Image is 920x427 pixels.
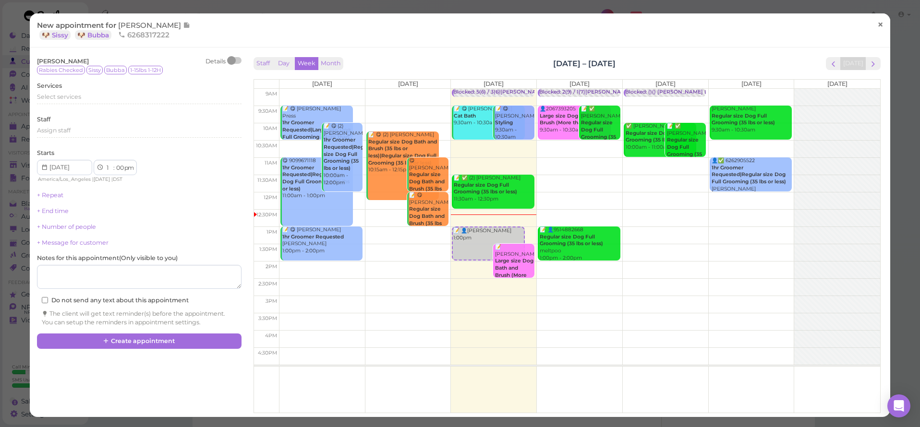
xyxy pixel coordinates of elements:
[453,106,524,127] div: 📝 😋 [PERSON_NAME] 9:30am - 10:30am
[655,80,676,87] span: [DATE]
[37,333,241,349] button: Create appointment
[258,281,277,287] span: 2:30pm
[265,160,277,166] span: 11am
[453,227,523,241] div: 📝 👤[PERSON_NAME] 1:00pm
[295,57,318,70] button: Week
[128,66,163,74] span: 1-15lbs 1-12H
[866,57,881,70] button: next
[264,194,277,201] span: 12pm
[409,171,445,199] b: Regular size Dog Bath and Brush (35 lbs or less)
[266,229,277,235] span: 1pm
[495,244,534,300] div: 📝 [PERSON_NAME] 1:30pm - 2:30pm
[37,82,62,90] label: Services
[711,157,792,200] div: 👤✅ 6262905522 [PERSON_NAME] 11:00am - 12:00pm
[282,226,363,255] div: 📝 😋 [PERSON_NAME] [PERSON_NAME] 1:00pm - 2:00pm
[263,125,277,131] span: 10am
[266,91,277,97] span: 9am
[712,113,775,126] b: Regular size Dog Full Grooming (35 lbs or less)
[256,212,277,218] span: 12:30pm
[282,106,353,162] div: 📝 😋 [PERSON_NAME] Press [PERSON_NAME] 9:30am - 10:30am
[37,254,178,262] label: Notes for this appointment ( Only visible to you )
[39,30,71,40] a: 🐶 Sissy
[625,89,812,96] div: Blocked: ()() [PERSON_NAME] Lulu [PERSON_NAME] • [PERSON_NAME]
[453,89,583,96] div: Blocked: 5(6) / 3(6)[PERSON_NAME] • appointment
[254,57,273,70] button: Staff
[266,298,277,304] span: 3pm
[712,165,786,185] b: 1hr Groomer Requested|Regular size Dog Full Grooming (35 lbs or less)
[266,263,277,270] span: 2pm
[42,296,189,305] label: Do not send any text about this appointment
[94,176,110,182] span: [DATE]
[75,30,111,40] a: 🐶 Bubba
[256,142,277,149] span: 10:30am
[324,137,374,171] b: 1hr Groomer Requested|Regular size Dog Full Grooming (35 lbs or less)
[37,115,50,124] label: Staff
[826,57,841,70] button: prev
[398,80,418,87] span: [DATE]
[454,113,476,119] b: Cat Bath
[118,21,183,30] span: [PERSON_NAME]
[840,57,866,70] button: [DATE]
[581,106,620,162] div: 📝 ✅ [PERSON_NAME] 9:30am - 10:30am
[409,157,448,214] div: 😋 [PERSON_NAME] 11:00am - 12:00pm
[206,57,226,66] div: Details
[539,106,610,134] div: 👤2067393205 9:30am - 10:30am
[540,234,603,247] b: Regular size Dog Full Grooming (35 lbs or less)
[37,66,85,74] span: Rabies Checked
[257,177,277,183] span: 11:30am
[741,80,762,87] span: [DATE]
[42,309,236,327] div: The client will get text reminder(s) before the appointment. You can setup the reminders in appoi...
[282,157,353,200] div: 😋 9099671118 11:00am - 1:00pm
[118,30,169,39] span: 6268317222
[495,258,533,285] b: Large size Dog Bath and Brush (More than 35 lbs)
[625,123,696,151] div: ✅ [PERSON_NAME] 10:00am - 11:00am
[318,57,343,70] button: Month
[259,246,277,252] span: 1:30pm
[626,130,689,143] b: Regular size Dog Full Grooming (35 lbs or less)
[42,297,48,303] input: Do not send any text about this appointment
[37,149,54,157] label: Starts
[37,58,89,65] span: [PERSON_NAME]
[183,21,190,30] span: Note
[877,18,884,32] span: ×
[312,80,332,87] span: [DATE]
[113,176,122,182] span: DST
[453,175,534,203] div: 📝 ✅ (2) [PERSON_NAME] 11:30am - 12:30pm
[368,131,439,174] div: 📝 😋 (2) [PERSON_NAME] 10:15am - 12:15pm
[553,58,616,69] h2: [DATE] – [DATE]
[454,182,517,195] b: Regular size Dog Full Grooming (35 lbs or less)
[495,119,513,126] b: Styling
[104,66,127,74] span: Bubba
[368,139,437,166] b: Regular size Dog Bath and Brush (35 lbs or less)|Regular size Dog Full Grooming (35 lbs or less)
[37,175,144,184] div: | |
[581,119,616,147] b: Regular size Dog Full Grooming (35 lbs or less)
[37,127,71,134] span: Assign staff
[37,93,81,100] span: Select services
[37,21,190,39] span: New appointment for
[282,234,344,240] b: 1hr Groomer Requested
[258,350,277,356] span: 4:30pm
[37,207,69,214] a: + End time
[37,223,96,230] a: + Number of people
[37,239,109,246] a: + Message for customer
[666,123,706,179] div: 📝 ✅ [PERSON_NAME] 10:00am - 11:00am
[282,119,351,147] b: 1hr Groomer Requested|Large size Dog Full Grooming (More than 35 lbs)
[272,57,295,70] button: Day
[540,113,603,126] b: Large size Dog Bath and Brush (More than 35 lbs)
[38,176,91,182] span: America/Los_Angeles
[265,332,277,339] span: 4pm
[484,80,504,87] span: [DATE]
[323,123,363,186] div: 📝 😋 (2) [PERSON_NAME] 10:00am - 12:00pm
[827,80,847,87] span: [DATE]
[258,108,277,114] span: 9:30am
[539,226,620,261] div: 📝 👤9514882668 meltpoo 1:00pm - 2:00pm
[539,89,715,96] div: Blocked: 2(9) / 1(7)[PERSON_NAME],[PERSON_NAME] • appointment
[887,394,910,417] div: Open Intercom Messenger
[409,206,445,233] b: Regular size Dog Bath and Brush (35 lbs or less)
[282,165,350,192] b: 1hr Groomer Requested|Regular size Dog Full Grooming (35 lbs or less)
[409,192,448,249] div: 📝 😋 [PERSON_NAME] 12:00pm - 1:00pm
[37,191,63,199] a: + Repeat
[258,315,277,321] span: 3:30pm
[711,106,792,134] div: [PERSON_NAME] 9:30am - 10:30am
[569,80,590,87] span: [DATE]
